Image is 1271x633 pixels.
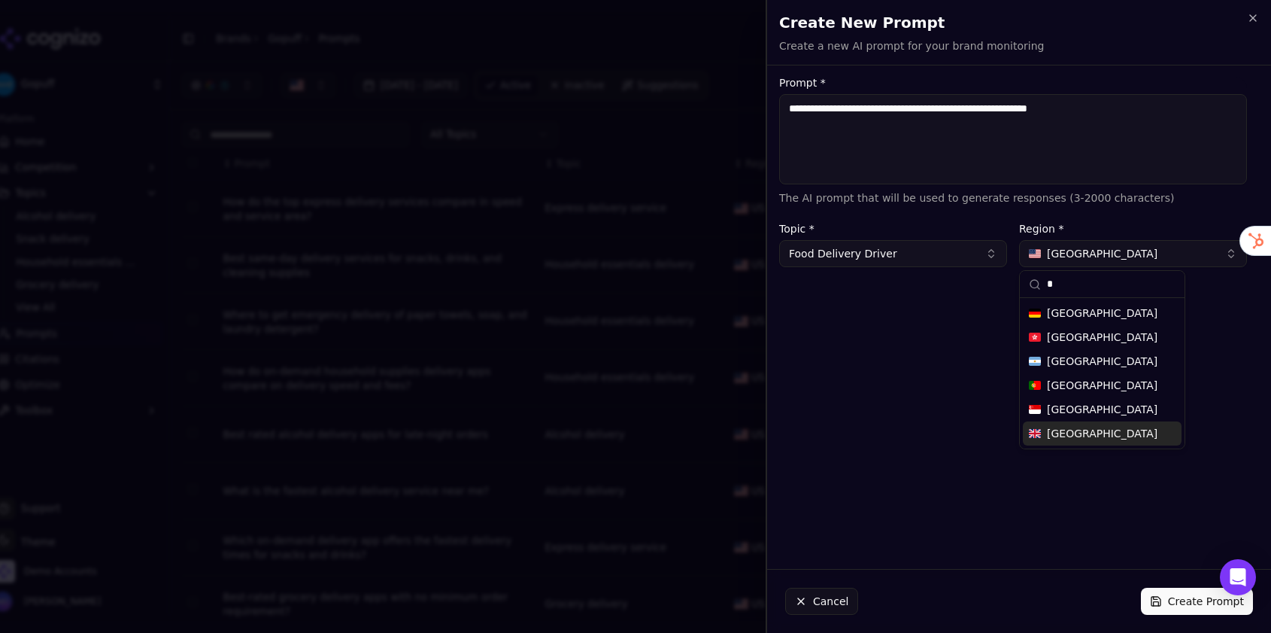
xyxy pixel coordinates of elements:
p: Create a new AI prompt for your brand monitoring [779,38,1044,53]
span: [GEOGRAPHIC_DATA] [1047,402,1157,417]
img: Portugal [1029,381,1041,390]
img: United States [1029,249,1041,258]
button: Food Delivery Driver [779,240,1007,267]
span: [GEOGRAPHIC_DATA] [1047,354,1157,369]
span: [GEOGRAPHIC_DATA] [1047,246,1157,261]
button: Create Prompt [1141,588,1253,615]
div: Suggestions [1020,298,1185,449]
span: [GEOGRAPHIC_DATA] [1047,378,1157,393]
button: Cancel [785,588,858,615]
img: United Kingdom [1029,429,1041,438]
label: Region * [1019,224,1247,234]
p: The AI prompt that will be used to generate responses (3-2000 characters) [779,190,1247,205]
label: Topic * [779,224,1007,234]
span: [GEOGRAPHIC_DATA] [1047,426,1157,441]
img: Singapore [1029,405,1041,414]
h2: Create New Prompt [779,12,1259,33]
span: [GEOGRAPHIC_DATA] [1047,306,1157,321]
img: Argentina [1029,357,1041,366]
label: Prompt * [779,78,1247,88]
span: [GEOGRAPHIC_DATA] [1047,330,1157,345]
img: Germany [1029,309,1041,318]
img: Hong Kong [1029,333,1041,342]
